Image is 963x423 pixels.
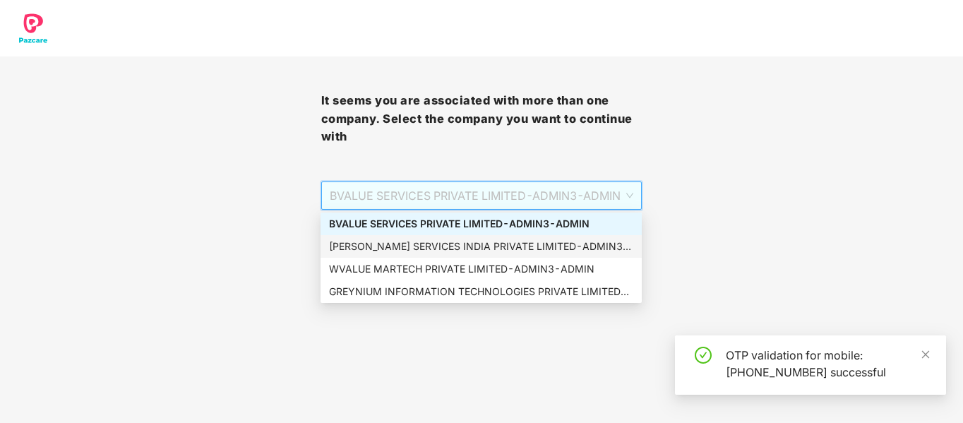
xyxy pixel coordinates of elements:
h3: It seems you are associated with more than one company. Select the company you want to continue with [321,92,642,146]
div: BVALUE SERVICES PRIVATE LIMITED - ADMIN3 - ADMIN [329,216,633,232]
div: GREYNIUM INFORMATION TECHNOLOGIES PRIVATE LIMITED - GY1225 - EMPLOYEE [329,284,633,299]
div: OTP validation for mobile: [PHONE_NUMBER] successful [726,347,929,381]
span: close [921,350,931,359]
div: [PERSON_NAME] SERVICES INDIA PRIVATE LIMITED - ADMIN3 - ADMIN [329,239,633,254]
div: WVALUE MARTECH PRIVATE LIMITED - ADMIN3 - ADMIN [329,261,633,277]
span: BVALUE SERVICES PRIVATE LIMITED - ADMIN3 - ADMIN [330,182,634,209]
span: check-circle [695,347,712,364]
